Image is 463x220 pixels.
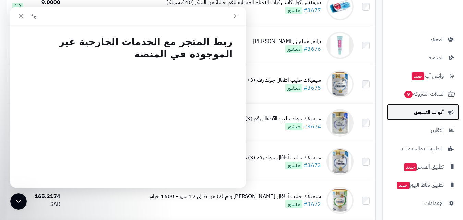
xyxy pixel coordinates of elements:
[326,109,354,137] img: سيميلاك جولد حليب الأطفال رقم (3) من 1 الي 3 سنوات - 800 جرام
[150,193,321,200] div: سيميلاك حليب أطفال [PERSON_NAME] رقم (2) من 6 الي 12 شهر - 1600 جرام
[404,89,445,99] span: السلات المتروكة
[326,32,354,59] img: برايمر ميبلين بيبي سكين
[179,76,321,84] div: سيميلاك حليب أطفال جولد رقم (3) من 1 الي 3 سنوات - 1600 جرام
[430,35,444,44] span: العملاء
[285,123,302,130] span: منشور
[285,84,302,92] span: منشور
[304,123,321,131] a: #3674
[424,198,444,208] span: الإعدادات
[10,7,246,188] iframe: Intercom live chat
[414,107,444,117] span: أدوات التسويق
[387,104,459,120] a: أدوات التسويق
[285,45,302,53] span: منشور
[416,16,456,31] img: logo-2.png
[431,126,444,135] span: التقارير
[402,144,444,153] span: التطبيقات والخدمات
[285,200,302,208] span: منشور
[304,45,321,53] a: #3676
[326,187,354,214] img: سيميلاك حليب أطفال ادفانس جولد رقم (2) من 6 الي 12 شهر - 1600 جرام
[404,163,417,171] span: جديد
[387,122,459,139] a: التقارير
[429,53,444,62] span: المدونة
[387,140,459,157] a: التطبيقات والخدمات
[412,72,424,80] span: جديد
[387,31,459,48] a: العملاء
[304,161,321,170] a: #3673
[387,177,459,193] a: تطبيق نقاط البيعجديد
[31,200,60,208] div: SAR
[387,195,459,211] a: الإعدادات
[10,193,27,210] iframe: Intercom live chat
[12,3,23,10] span: 12
[387,68,459,84] a: وآتس آبجديد
[387,49,459,66] a: المدونة
[285,7,302,14] span: منشور
[304,6,321,14] a: #3677
[285,162,302,169] span: منشور
[387,86,459,102] a: السلات المتروكة9
[180,115,321,123] div: سيميلاك جولد حليب الأطفال رقم (3) من 1 الي 3 سنوات - 800 جرام
[253,37,321,45] div: برايمر ميبلين [PERSON_NAME]
[387,159,459,175] a: تطبيق المتجرجديد
[326,148,354,175] img: سيميلاك حليب أطفال جولد رقم (3) داعم للنمو من 1 الى 3 سنوات - 400 جرام
[411,71,444,81] span: وآتس آب
[304,84,321,92] a: #3675
[31,193,60,200] div: 165.2174
[396,180,444,190] span: تطبيق نقاط البيع
[397,182,410,189] span: جديد
[304,200,321,208] a: #3672
[404,91,413,98] span: 9
[403,162,444,172] span: تطبيق المتجر
[326,70,354,98] img: سيميلاك حليب أطفال جولد رقم (3) من 1 الي 3 سنوات - 1600 جرام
